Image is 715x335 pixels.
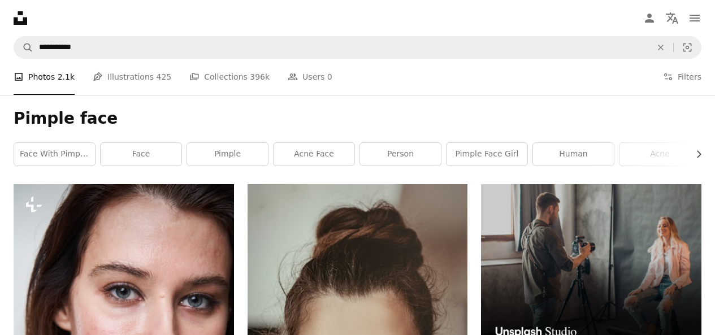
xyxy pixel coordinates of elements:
[187,143,268,166] a: pimple
[638,7,661,29] a: Log in / Sign up
[360,143,441,166] a: person
[189,59,270,95] a: Collections 396k
[274,143,354,166] a: acne face
[101,143,181,166] a: face
[14,36,701,59] form: Find visuals sitewide
[157,71,172,83] span: 425
[447,143,527,166] a: pimple face girl
[14,11,27,25] a: Home — Unsplash
[14,108,701,129] h1: Pimple face
[14,143,95,166] a: face with pimples
[14,37,33,58] button: Search Unsplash
[250,71,270,83] span: 396k
[674,37,701,58] button: Visual search
[661,7,683,29] button: Language
[648,37,673,58] button: Clear
[663,59,701,95] button: Filters
[288,59,332,95] a: Users 0
[533,143,614,166] a: human
[683,7,706,29] button: Menu
[327,71,332,83] span: 0
[93,59,171,95] a: Illustrations 425
[688,143,701,166] button: scroll list to the right
[619,143,700,166] a: acne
